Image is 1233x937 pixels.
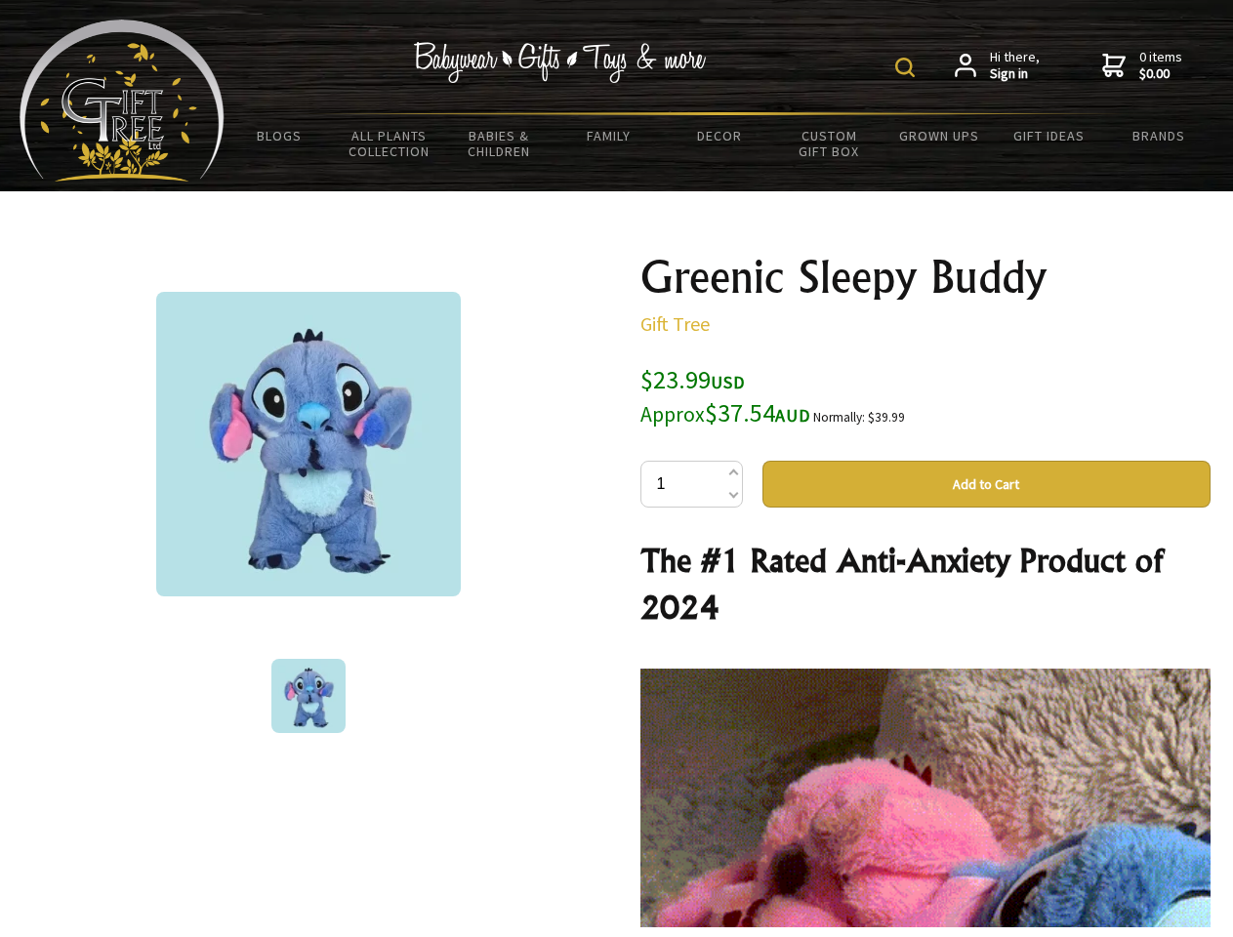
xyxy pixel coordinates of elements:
h1: Greenic Sleepy Buddy [640,254,1211,301]
a: All Plants Collection [335,115,445,172]
small: Approx [640,401,705,428]
a: 0 items$0.00 [1102,49,1182,83]
strong: $0.00 [1139,65,1182,83]
img: Greenic Sleepy Buddy [271,659,346,733]
a: Babies & Children [444,115,555,172]
a: Grown Ups [884,115,994,156]
small: Normally: $39.99 [813,409,905,426]
img: Babyware - Gifts - Toys and more... [20,20,225,182]
span: Hi there, [990,49,1040,83]
a: Gift Ideas [994,115,1104,156]
img: product search [895,58,915,77]
button: Add to Cart [762,461,1211,508]
strong: Sign in [990,65,1040,83]
a: Gift Tree [640,311,710,336]
a: Decor [664,115,774,156]
span: AUD [775,404,810,427]
img: Greenic Sleepy Buddy [156,292,461,596]
img: Babywear - Gifts - Toys & more [414,42,707,83]
span: $23.99 $37.54 [640,363,810,428]
a: Brands [1104,115,1214,156]
span: 0 items [1139,48,1182,83]
a: BLOGS [225,115,335,156]
a: Custom Gift Box [774,115,884,172]
a: Hi there,Sign in [955,49,1040,83]
strong: The #1 Rated Anti-Anxiety Product of 2024 [640,541,1163,627]
span: USD [711,371,745,393]
a: Family [555,115,665,156]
